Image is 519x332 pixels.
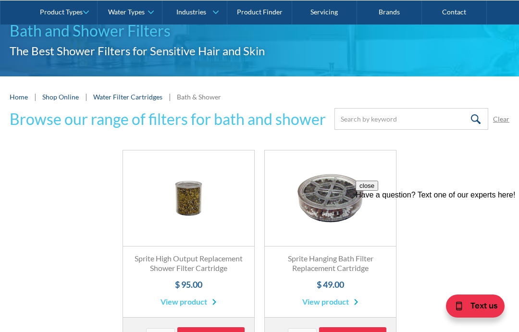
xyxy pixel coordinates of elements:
h3: Browse our range of filters for bath and shower [10,108,326,131]
h4: $ 95.00 [133,278,245,291]
h2: The Best Shower Filters for Sensitive Hair and Skin [10,42,509,60]
h4: $ 49.00 [274,278,386,291]
iframe: podium webchat widget bubble [442,284,519,332]
h3: Sprite Hanging Bath Filter Replacement Cartridge [274,254,386,274]
h1: Bath and Shower Filters [10,19,509,42]
div: Product Types [40,8,83,16]
input: Search by keyword [334,108,488,130]
div: | [167,91,172,102]
a: Home [10,92,28,102]
div: | [33,91,37,102]
h3: Sprite High Output Replacement Shower Filter Cartridge [133,254,245,274]
a: Water Filter Cartridges [93,93,162,101]
a: View product [161,296,217,307]
iframe: podium webchat widget prompt [356,181,519,296]
div: | [84,91,88,102]
div: Industries [176,8,206,16]
div: Bath & Shower [177,92,221,102]
a: View product [302,296,358,307]
a: Shop Online [42,92,79,102]
a: Clear [493,114,509,124]
div: Water Types [108,8,145,16]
